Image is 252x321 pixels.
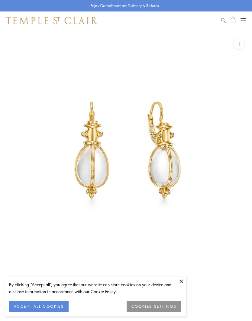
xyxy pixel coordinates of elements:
button: Open navigation [241,17,246,24]
img: 18K Classic Amulet Earrings [9,30,252,273]
button: ACCEPT ALL COOKIES [9,301,69,312]
a: Search [221,17,226,24]
a: Open Shopping Bag [231,17,235,24]
img: Temple St. Clair [6,17,97,24]
iframe: Gorgias live chat messenger [222,293,246,315]
div: By clicking “Accept all”, you agree that our website can store cookies on your device and disclos... [9,281,181,295]
p: Enjoy Complimentary Delivery & Returns [90,3,159,9]
button: COOKIES SETTINGS [127,301,181,312]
